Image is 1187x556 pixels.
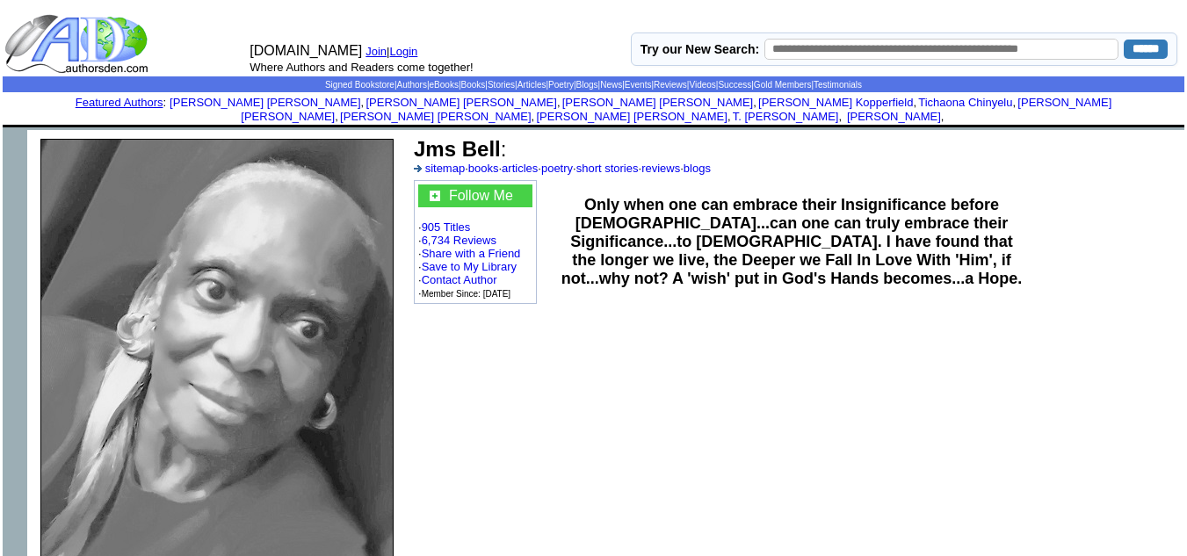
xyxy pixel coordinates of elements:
font: i [561,98,562,108]
font: : [76,96,166,109]
font: i [1016,98,1017,108]
a: [PERSON_NAME] [843,110,941,123]
img: a_336699.gif [414,165,422,172]
font: i [364,98,366,108]
font: Member Since: [DATE] [422,289,511,299]
a: reviews [641,162,680,175]
font: : [414,137,506,161]
a: short stories [576,162,639,175]
a: books [468,162,499,175]
a: [PERSON_NAME] [PERSON_NAME] [562,96,753,109]
a: 6,734 Reviews [422,234,496,247]
font: | [387,45,423,58]
a: Share with a Friend [422,247,521,260]
a: Save to My Library [422,260,517,273]
a: Featured Authors [76,96,163,109]
a: Reviews [654,80,687,90]
img: shim.gif [592,125,595,127]
a: [PERSON_NAME] [PERSON_NAME] [340,110,531,123]
font: i [842,112,843,122]
a: 905 Titles [422,220,471,234]
a: Blogs [576,80,598,90]
b: Only when one can embrace their Insignificance before [DEMOGRAPHIC_DATA]...can one can truly embr... [561,196,1023,287]
a: News [600,80,622,90]
font: i [338,112,340,122]
a: Books [461,80,486,90]
a: [PERSON_NAME] [PERSON_NAME] [241,96,1111,123]
a: Poetry [548,80,574,90]
img: logo_ad.gif [4,13,152,75]
b: Jms Bell [414,137,501,161]
a: Signed Bookstore [325,80,394,90]
font: i [534,112,536,122]
font: · · · · · · [418,184,532,300]
font: · · · · · · [414,162,711,175]
a: Videos [689,80,715,90]
font: Where Authors and Readers come together! [250,61,473,74]
a: [PERSON_NAME] [PERSON_NAME] [366,96,556,109]
a: [PERSON_NAME] [PERSON_NAME] [536,110,727,123]
a: Login [390,45,418,58]
a: Success [718,80,751,90]
a: sitemap [425,162,466,175]
font: i [756,98,758,108]
a: poetry [541,162,573,175]
font: i [944,112,945,122]
a: [PERSON_NAME] Kopperfield [758,96,913,109]
a: Articles [518,80,546,90]
a: Testimonials [814,80,862,90]
font: [DOMAIN_NAME] [250,43,362,58]
img: gc.jpg [430,191,440,201]
a: T. [PERSON_NAME] [733,110,839,123]
a: eBooks [430,80,459,90]
a: Events [625,80,652,90]
a: [PERSON_NAME] [PERSON_NAME] [170,96,360,109]
font: i [916,98,918,108]
img: shim.gif [592,127,595,130]
a: Join [366,45,387,58]
a: Follow Me [449,188,513,203]
span: | | | | | | | | | | | | | | [325,80,862,90]
img: shim.gif [3,130,27,155]
font: i [731,112,733,122]
a: articles [502,162,538,175]
a: Tichaona Chinyelu [918,96,1012,109]
a: Authors [396,80,426,90]
a: blogs [684,162,711,175]
a: Stories [488,80,515,90]
font: , , , , , , , , , , [170,96,1111,123]
a: Gold Members [754,80,812,90]
a: Contact Author [422,273,497,286]
label: Try our New Search: [641,42,759,56]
